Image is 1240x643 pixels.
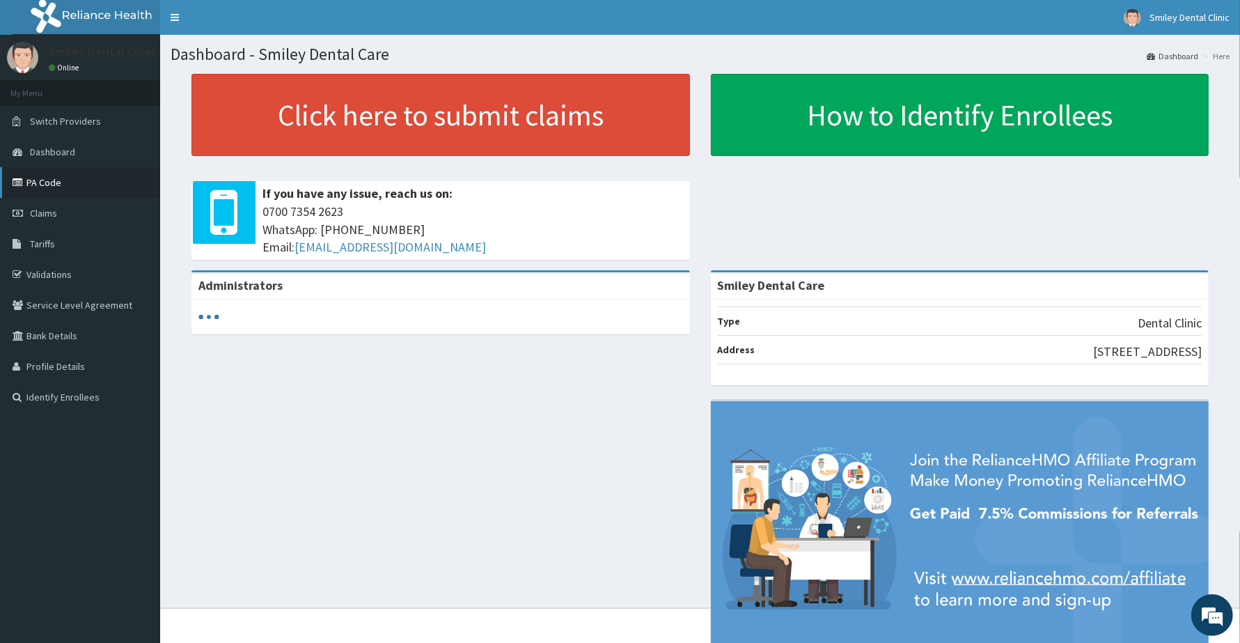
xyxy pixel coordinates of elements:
[262,203,683,256] span: 0700 7354 2623 WhatsApp: [PHONE_NUMBER] Email:
[718,343,755,356] b: Address
[1093,343,1202,361] p: [STREET_ADDRESS]
[718,277,825,293] strong: Smiley Dental Care
[191,74,690,156] a: Click here to submit claims
[262,185,453,201] b: If you have any issue, reach us on:
[49,63,82,72] a: Online
[171,45,1230,63] h1: Dashboard - Smiley Dental Care
[1149,11,1230,24] span: Smiley Dental Clinic
[30,115,101,127] span: Switch Providers
[7,42,38,73] img: User Image
[1124,9,1141,26] img: User Image
[1200,50,1230,62] li: Here
[49,45,157,58] p: Smiley Dental Clinic
[1138,314,1202,332] p: Dental Clinic
[30,207,57,219] span: Claims
[718,315,741,327] b: Type
[198,277,283,293] b: Administrators
[711,74,1209,156] a: How to Identify Enrollees
[30,146,75,158] span: Dashboard
[295,239,486,255] a: [EMAIL_ADDRESS][DOMAIN_NAME]
[198,307,219,327] svg: audio-loading
[30,238,55,250] span: Tariffs
[1147,50,1198,62] a: Dashboard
